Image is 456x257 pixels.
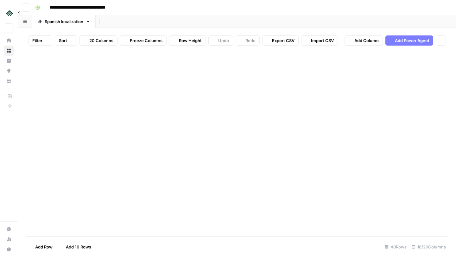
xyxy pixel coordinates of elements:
[59,37,67,44] span: Sort
[4,56,14,66] a: Insights
[4,234,14,244] a: Usage
[26,242,56,252] button: Add Row
[236,35,260,46] button: Redo
[345,35,383,46] button: Add Column
[4,224,14,234] a: Settings
[354,37,379,44] span: Add Column
[120,35,167,46] button: Freeze Columns
[56,242,95,252] button: Add 10 Rows
[130,37,162,44] span: Freeze Columns
[66,244,91,250] span: Add 10 Rows
[35,244,53,250] span: Add Row
[32,37,42,44] span: Filter
[45,18,83,25] div: Spanish localization
[382,242,409,252] div: 40 Rows
[409,242,448,252] div: 18/20 Columns
[4,5,14,21] button: Workspace: Uplisting
[4,7,15,19] img: Uplisting Logo
[169,35,206,46] button: Row Height
[179,37,202,44] span: Row Height
[4,35,14,46] a: Home
[311,37,334,44] span: Import CSV
[395,37,429,44] span: Add Power Agent
[4,66,14,76] a: Opportunities
[245,37,256,44] span: Redo
[32,15,96,28] a: Spanish localization
[4,46,14,56] a: Browse
[262,35,299,46] button: Export CSV
[55,35,77,46] button: Sort
[301,35,338,46] button: Import CSV
[28,35,52,46] button: Filter
[89,37,113,44] span: 20 Columns
[218,37,229,44] span: Undo
[208,35,233,46] button: Undo
[4,244,14,254] button: Help + Support
[385,35,433,46] button: Add Power Agent
[79,35,117,46] button: 20 Columns
[4,76,14,86] a: Your Data
[272,37,294,44] span: Export CSV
